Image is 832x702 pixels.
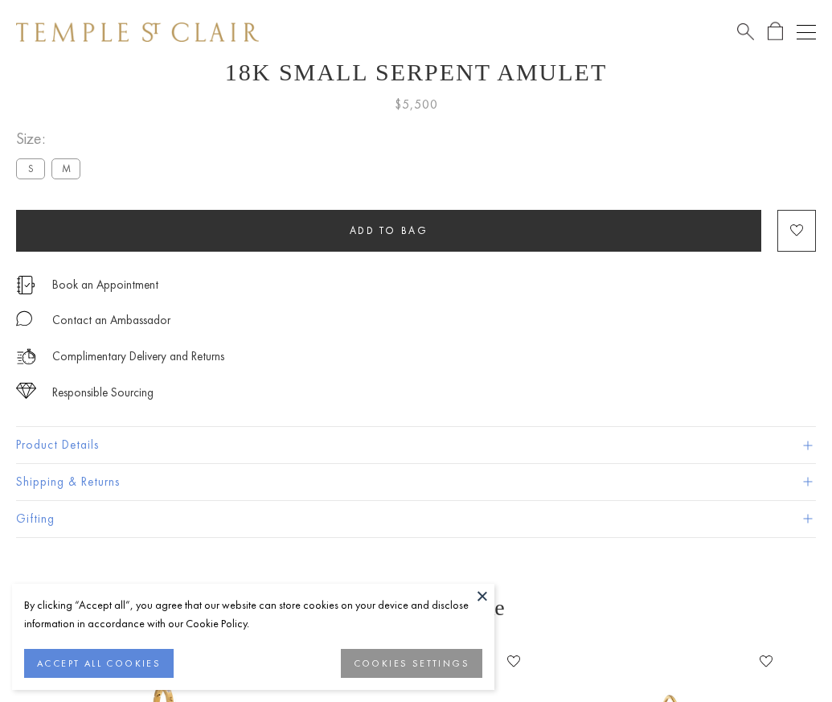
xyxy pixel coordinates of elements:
button: Add to bag [16,210,761,252]
a: Open Shopping Bag [768,22,783,42]
button: Product Details [16,427,816,463]
label: S [16,158,45,179]
button: COOKIES SETTINGS [341,649,482,678]
div: By clicking “Accept all”, you agree that our website can store cookies on your device and disclos... [24,596,482,633]
img: Temple St. Clair [16,23,259,42]
img: MessageIcon-01_2.svg [16,310,32,326]
span: $5,500 [395,94,438,115]
label: M [51,158,80,179]
img: icon_sourcing.svg [16,383,36,399]
button: Shipping & Returns [16,464,816,500]
a: Book an Appointment [52,276,158,294]
span: Add to bag [350,224,428,237]
button: Open navigation [797,23,816,42]
button: Gifting [16,501,816,537]
span: Size: [16,125,87,152]
h1: 18K Small Serpent Amulet [16,59,816,86]
div: Responsible Sourcing [52,383,154,403]
img: icon_appointment.svg [16,276,35,294]
a: Search [737,22,754,42]
button: ACCEPT ALL COOKIES [24,649,174,678]
p: Complimentary Delivery and Returns [52,347,224,367]
div: Contact an Ambassador [52,310,170,330]
img: icon_delivery.svg [16,347,36,367]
